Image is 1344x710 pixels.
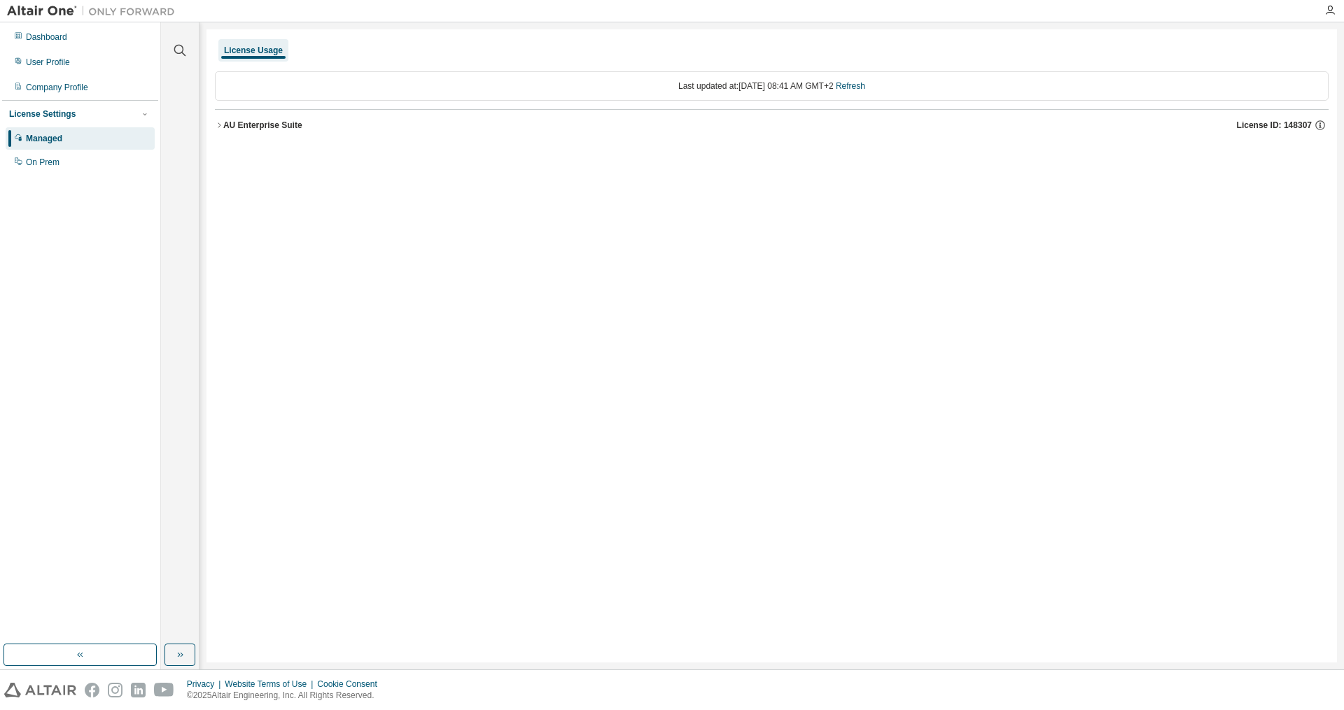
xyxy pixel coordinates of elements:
[85,683,99,697] img: facebook.svg
[215,71,1329,101] div: Last updated at: [DATE] 08:41 AM GMT+2
[26,82,88,93] div: Company Profile
[836,81,865,91] a: Refresh
[26,31,67,43] div: Dashboard
[131,683,146,697] img: linkedin.svg
[108,683,122,697] img: instagram.svg
[7,4,182,18] img: Altair One
[223,120,302,131] div: AU Enterprise Suite
[187,679,225,690] div: Privacy
[154,683,174,697] img: youtube.svg
[224,45,283,56] div: License Usage
[26,157,59,168] div: On Prem
[317,679,385,690] div: Cookie Consent
[26,133,62,144] div: Managed
[1237,120,1312,131] span: License ID: 148307
[187,690,386,702] p: © 2025 Altair Engineering, Inc. All Rights Reserved.
[26,57,70,68] div: User Profile
[4,683,76,697] img: altair_logo.svg
[215,110,1329,141] button: AU Enterprise SuiteLicense ID: 148307
[9,108,76,120] div: License Settings
[225,679,317,690] div: Website Terms of Use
